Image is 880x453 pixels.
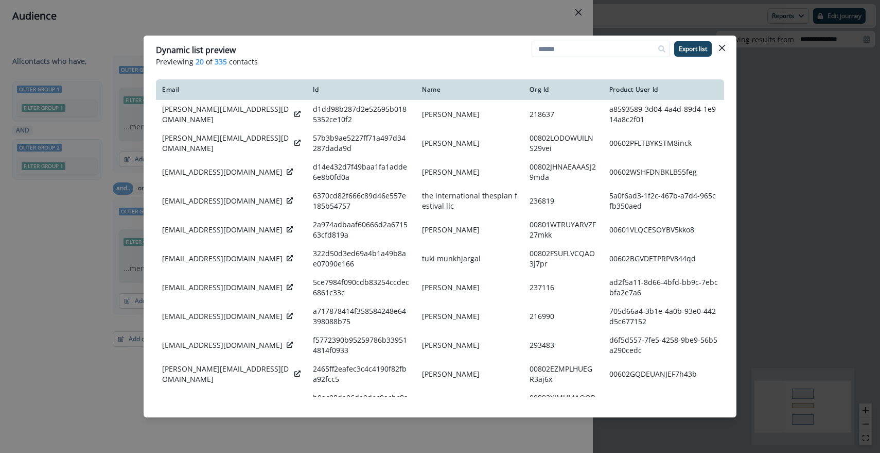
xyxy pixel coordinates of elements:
div: Id [313,86,410,94]
td: 2a974adbaaf60666d2a671563cfd819a [307,215,416,244]
td: 236819 [523,187,603,215]
td: 6370cd82f666c89d46e557e185b54757 [307,187,416,215]
td: 293483 [523,331,603,360]
p: Dynamic list preview [156,44,236,56]
td: 00802JHNAEAAASJ29mda [523,158,603,187]
div: Email [162,86,301,94]
td: b0ac98da06da9dec0acbc8a49c2a098f [307,389,416,417]
td: 00602WSHFDNBKLB55feg [603,158,724,187]
td: ad2f5a11-8d66-4bfd-bb9c-7ebcbfa2e7a6 [603,273,724,302]
td: 5a0f6ad3-1f2c-467b-a7d4-965cfb350aed [603,187,724,215]
td: tuki munkhjargal [416,244,523,273]
div: Product User Id [609,86,718,94]
td: 00601VLQCESOYBV5kko8 [603,215,724,244]
span: 20 [196,56,204,67]
td: 322d50d3ed69a4b1a49b8ae07090e166 [307,244,416,273]
td: the international thespian festival llc [416,187,523,215]
p: Previewing of contacts [156,56,724,67]
td: [PERSON_NAME] [416,360,523,389]
td: 218637 [523,100,603,129]
p: [PERSON_NAME][EMAIL_ADDRESS][DOMAIN_NAME] [162,364,290,384]
span: 335 [215,56,227,67]
td: 00602PFLTBYKSTM8inck [603,129,724,158]
td: a8593589-3d04-4a4d-89d4-1e914a8c2f01 [603,100,724,129]
td: 237116 [523,273,603,302]
td: [PERSON_NAME] [416,389,523,417]
td: f5772390b95259786b339514814f0933 [307,331,416,360]
td: 00802EZMPLHUEGR3aj6x [523,360,603,389]
td: [PERSON_NAME] [416,100,523,129]
p: [EMAIL_ADDRESS][DOMAIN_NAME] [162,282,283,293]
td: 5ce7984f090cdb83254ccdec6861c33c [307,273,416,302]
td: 00802XIMUMAOQPZVdfcr [523,389,603,417]
p: [EMAIL_ADDRESS][DOMAIN_NAME] [162,340,283,350]
td: d1dd98b287d2e52695b0185352ce10f2 [307,100,416,129]
td: 705d66a4-3b1e-4a0b-93e0-442d5c677152 [603,302,724,331]
p: Export list [679,45,707,53]
button: Close [714,40,730,56]
p: [EMAIL_ADDRESS][DOMAIN_NAME] [162,196,283,206]
p: [EMAIL_ADDRESS][DOMAIN_NAME] [162,254,283,264]
td: [PERSON_NAME] [416,331,523,360]
div: Name [422,86,517,94]
td: 00602LEOUFQMVBA257ei [603,389,724,417]
button: Export list [674,41,712,57]
td: 216990 [523,302,603,331]
div: Org Id [530,86,596,94]
td: 00602BGVDETPRPV844qd [603,244,724,273]
td: 00602GQDEUANJEF7h43b [603,360,724,389]
p: [PERSON_NAME][EMAIL_ADDRESS][DOMAIN_NAME] [162,133,290,154]
td: 00801WTRUYARVZF27mkk [523,215,603,244]
td: d14e432d7f49baa1fa1adde6e8b0fd0a [307,158,416,187]
p: [EMAIL_ADDRESS][DOMAIN_NAME] [162,311,283,322]
td: [PERSON_NAME] [416,158,523,187]
td: a717878414f358584248e64398088b75 [307,302,416,331]
td: 00802LODOWUILNS29vei [523,129,603,158]
td: [PERSON_NAME] [416,273,523,302]
td: [PERSON_NAME] [416,302,523,331]
p: [EMAIL_ADDRESS][DOMAIN_NAME] [162,167,283,177]
td: d6f5d557-7fe5-4258-9be9-56b5a290cedc [603,331,724,360]
td: 2465ff2eafec3c4c4190f82fba92fcc5 [307,360,416,389]
td: 57b3b9ae5227ff71a497d34287dada9d [307,129,416,158]
td: 00802FSUFLVCQAO3j7pr [523,244,603,273]
td: [PERSON_NAME] [416,129,523,158]
p: [EMAIL_ADDRESS][DOMAIN_NAME] [162,225,283,235]
p: [PERSON_NAME][EMAIL_ADDRESS][DOMAIN_NAME] [162,104,290,125]
td: [PERSON_NAME] [416,215,523,244]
